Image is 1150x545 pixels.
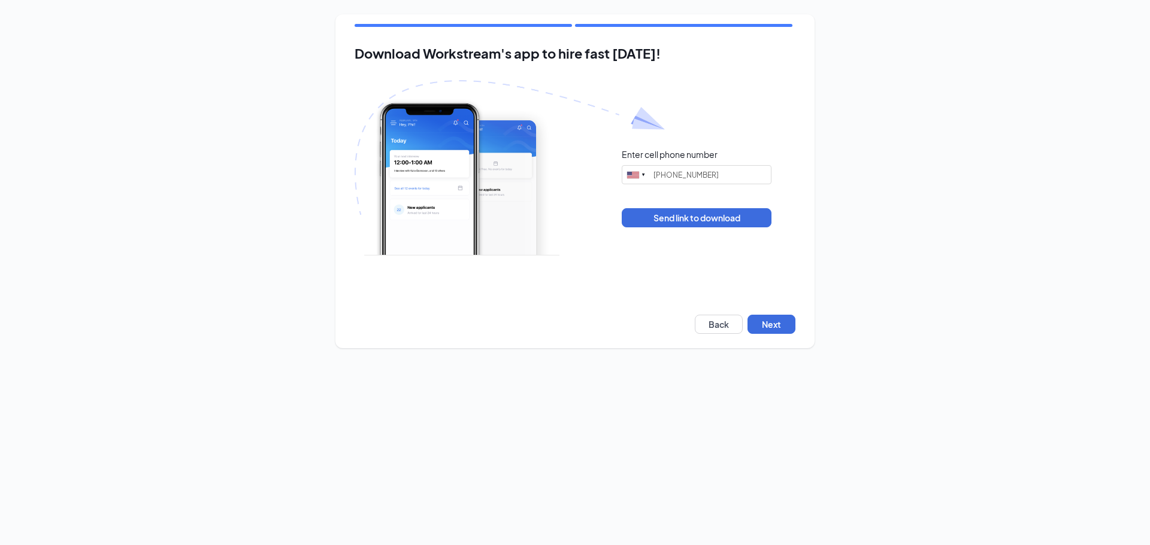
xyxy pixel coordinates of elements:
[622,208,771,227] button: Send link to download
[355,46,795,61] h2: Download Workstream's app to hire fast [DATE]!
[622,166,650,184] div: United States: +1
[747,315,795,334] button: Next
[355,80,665,255] img: Download Workstream's app with paper plane
[622,148,718,160] div: Enter cell phone number
[695,315,743,334] button: Back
